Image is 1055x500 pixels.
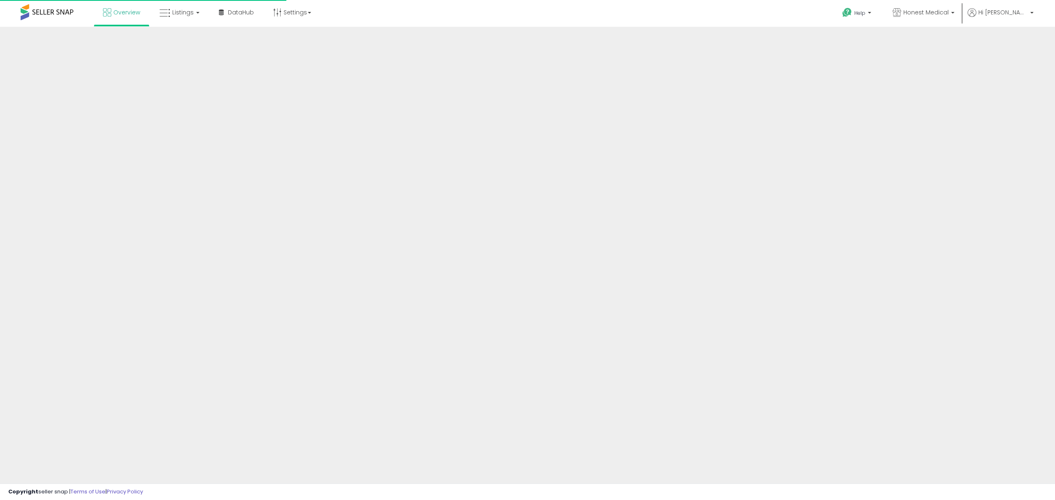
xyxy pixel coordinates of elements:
[903,8,949,16] span: Honest Medical
[978,8,1028,16] span: Hi [PERSON_NAME]
[968,8,1034,27] a: Hi [PERSON_NAME]
[228,8,254,16] span: DataHub
[836,1,879,27] a: Help
[842,7,852,18] i: Get Help
[172,8,194,16] span: Listings
[854,9,865,16] span: Help
[113,8,140,16] span: Overview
